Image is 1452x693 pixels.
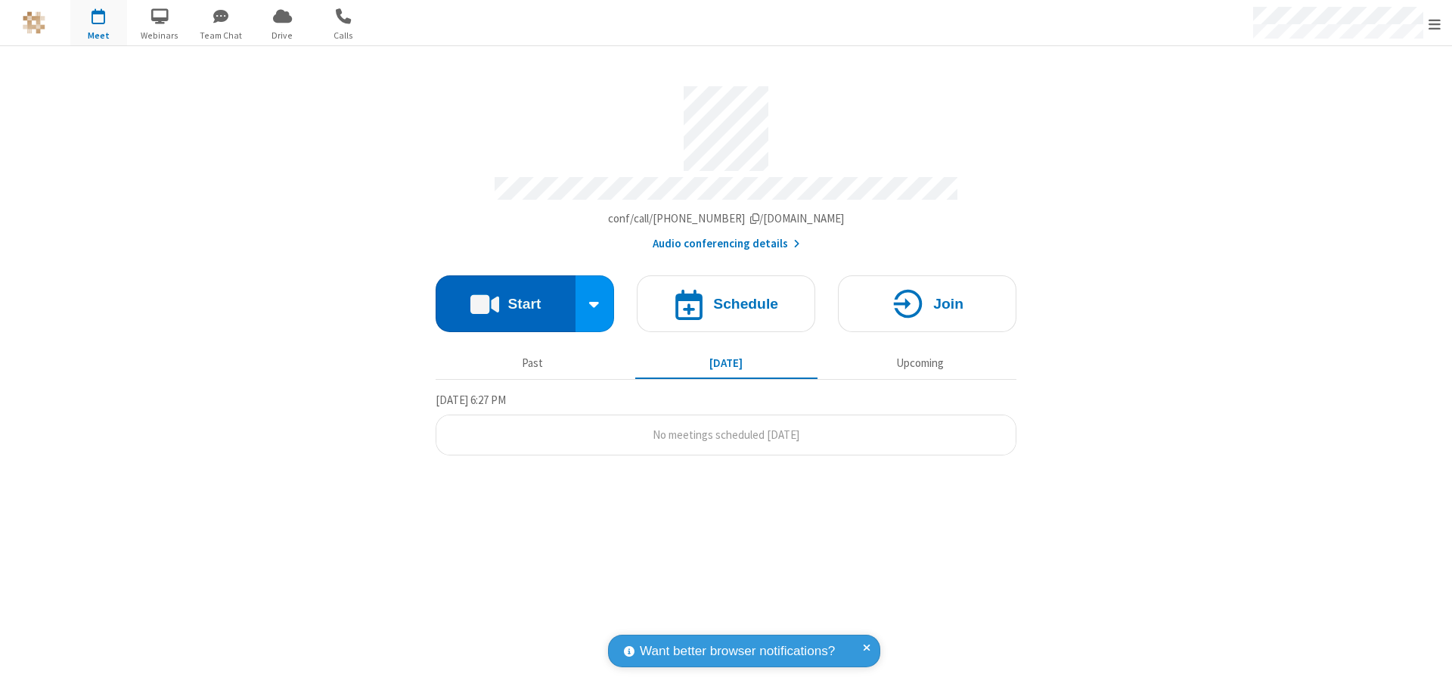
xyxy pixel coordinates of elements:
[254,29,311,42] span: Drive
[829,349,1011,378] button: Upcoming
[23,11,45,34] img: QA Selenium DO NOT DELETE OR CHANGE
[436,275,576,332] button: Start
[436,391,1016,456] section: Today's Meetings
[838,275,1016,332] button: Join
[653,427,799,442] span: No meetings scheduled [DATE]
[653,235,800,253] button: Audio conferencing details
[442,349,624,378] button: Past
[635,349,818,378] button: [DATE]
[608,210,845,228] button: Copy my meeting room linkCopy my meeting room link
[436,393,506,407] span: [DATE] 6:27 PM
[608,211,845,225] span: Copy my meeting room link
[640,642,835,661] span: Want better browser notifications?
[713,297,778,311] h4: Schedule
[436,75,1016,253] section: Account details
[315,29,372,42] span: Calls
[576,275,615,332] div: Start conference options
[70,29,127,42] span: Meet
[132,29,188,42] span: Webinars
[507,297,541,311] h4: Start
[637,275,815,332] button: Schedule
[933,297,963,311] h4: Join
[193,29,250,42] span: Team Chat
